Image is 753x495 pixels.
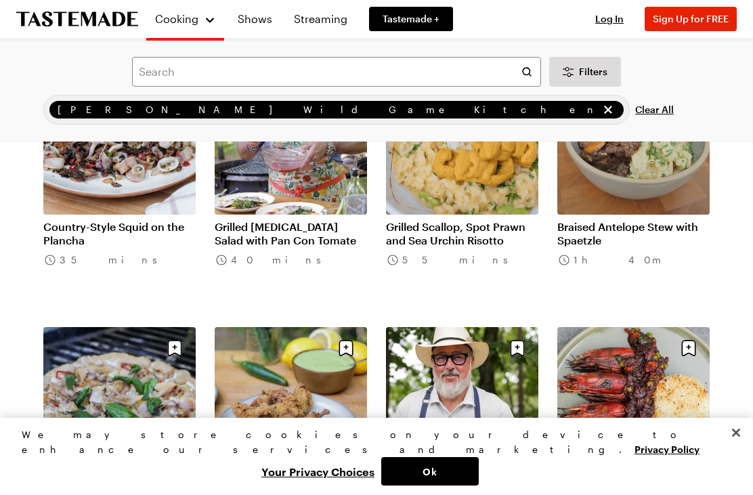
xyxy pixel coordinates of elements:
a: Grilled Scallop, Spot Prawn and Sea Urchin Risotto [386,220,538,247]
button: Ok [381,457,479,486]
button: Save recipe [333,335,359,361]
a: More information about your privacy, opens in a new tab [634,442,700,455]
button: Save recipe [162,335,188,361]
button: Close [721,418,751,448]
button: remove Andrew Zimmern's Wild Game Kitchen [601,102,616,117]
span: Filters [579,65,607,79]
button: Clear All [635,95,674,125]
button: Your Privacy Choices [255,457,381,486]
button: Cooking [154,5,216,33]
span: Clear All [635,103,674,116]
button: Sign Up for FREE [645,7,737,31]
button: Save recipe [504,335,530,361]
span: Sign Up for FREE [653,13,729,24]
div: Privacy [22,427,720,486]
button: Desktop filters [549,57,621,87]
a: Grilled [MEDICAL_DATA] Salad with Pan Con Tomate [215,220,367,247]
a: Tastemade + [369,7,453,31]
span: [PERSON_NAME] Wild Game Kitchen [58,102,598,117]
div: We may store cookies on your device to enhance our services and marketing. [22,427,720,457]
span: Cooking [155,12,198,25]
a: Braised Antelope Stew with Spaetzle [557,220,710,247]
a: Country-Style Squid on the Plancha [43,220,196,247]
button: Save recipe [676,335,702,361]
a: To Tastemade Home Page [16,12,138,27]
button: Log In [582,12,637,26]
span: Log In [595,13,624,24]
span: Tastemade + [383,12,439,26]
